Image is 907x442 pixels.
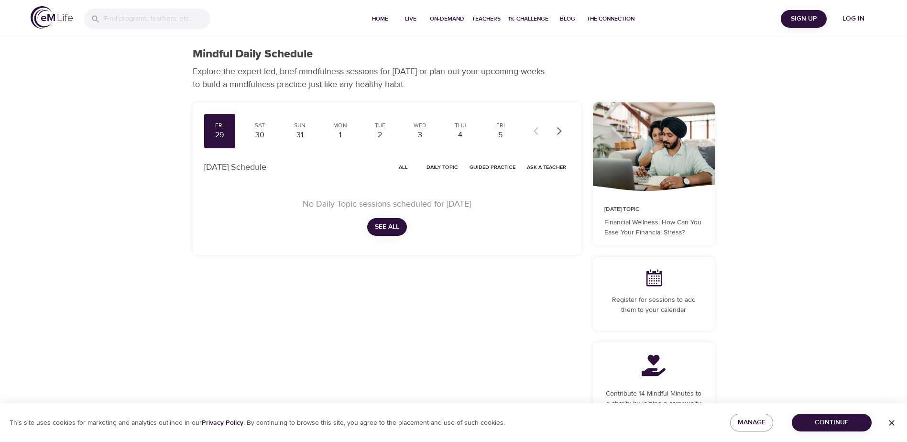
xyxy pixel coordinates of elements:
button: Guided Practice [466,160,519,175]
span: Continue [799,417,864,429]
span: Daily Topic [426,163,458,172]
div: Sat [248,122,272,130]
span: Manage [738,417,765,429]
span: Sign Up [785,13,823,25]
span: On-Demand [430,14,464,24]
div: 29 [208,130,232,141]
div: 3 [408,130,432,141]
img: logo [31,6,73,29]
p: Contribute 14 Mindful Minutes to a charity by joining a community and completing this program. [604,389,703,419]
div: 5 [489,130,513,141]
button: Log in [831,10,876,28]
span: Home [369,14,392,24]
div: 30 [248,130,272,141]
button: Sign Up [781,10,827,28]
span: Log in [834,13,873,25]
p: [DATE] Topic [604,205,703,214]
button: See All [367,218,407,236]
div: Mon [328,122,352,130]
span: See All [375,221,399,233]
span: All [392,163,415,172]
button: Manage [730,414,773,431]
button: Continue [792,414,872,431]
span: The Connection [587,14,634,24]
div: 2 [368,130,392,141]
div: 31 [288,130,312,141]
span: 1% Challenge [508,14,548,24]
button: Ask a Teacher [523,160,570,175]
div: Fri [489,122,513,130]
span: Teachers [472,14,501,24]
h1: Mindful Daily Schedule [193,47,313,61]
p: Register for sessions to add them to your calendar [604,295,703,315]
div: Thu [448,122,472,130]
button: Daily Topic [423,160,462,175]
p: Explore the expert-led, brief mindfulness sessions for [DATE] or plan out your upcoming weeks to ... [193,65,551,91]
input: Find programs, teachers, etc... [104,9,210,29]
p: [DATE] Schedule [204,161,266,174]
span: Live [399,14,422,24]
p: Financial Wellness: How Can You Ease Your Financial Stress? [604,218,703,238]
div: 4 [448,130,472,141]
a: Privacy Policy [202,419,243,427]
span: Blog [556,14,579,24]
div: Tue [368,122,392,130]
span: Guided Practice [470,163,515,172]
div: Sun [288,122,312,130]
div: Fri [208,122,232,130]
span: Ask a Teacher [527,163,566,172]
div: Wed [408,122,432,130]
div: 1 [328,130,352,141]
p: No Daily Topic sessions scheduled for [DATE] [216,198,558,210]
button: All [388,160,419,175]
